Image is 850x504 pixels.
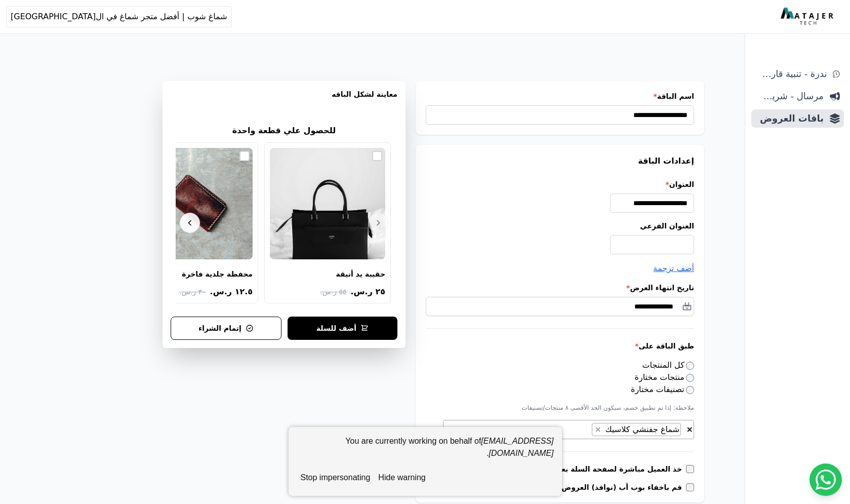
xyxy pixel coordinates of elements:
[11,11,227,23] span: شماغ شوب | أفضل متجر شماغ في ال[GEOGRAPHIC_DATA]
[368,213,388,233] button: Previous
[592,423,681,436] li: شماغ جفنشي كلاسيك
[653,263,694,273] span: أضف ترجمة
[426,404,694,412] p: ملاحظة: إذا تم تطبيق خصم، سيكون الحد الأقصى ٨ منتجات/تصنيفات
[653,262,694,275] button: أضف ترجمة
[320,287,346,297] span: ٥٥ ر.س.
[511,464,686,474] label: خذ العميل مباشرة لصفحة السلة بعد اضافة المنتج
[171,89,397,111] h3: معاينة لشكل الباقه
[426,221,694,231] label: العنوان الفرعي
[642,360,695,370] label: كل المنتجات
[635,372,694,382] label: منتجات مختارة
[594,424,601,434] span: ×
[336,269,385,279] div: حقيبة يد أنيقة
[781,8,836,26] img: MatajerTech Logo
[171,317,281,340] button: إتمام الشراء
[583,424,589,436] textarea: Search
[755,111,824,126] span: باقات العروض
[602,424,680,434] span: شماغ جفنشي كلاسيك
[297,435,554,468] div: You are currently working on behalf of .
[631,384,694,394] label: تصنيفات مختارة
[426,91,694,101] label: اسم الباقة
[686,374,694,382] input: منتجات مختارة
[232,125,336,137] h2: للحصول علي قطعة واحدة
[686,423,694,433] button: قم بإزالة كل العناصر
[455,482,686,492] label: قم باخفاء بوب أب (نوافذ) العروض الخاصة بسلة من صفحة المنتج
[182,269,253,279] div: محفظة جلدية فاخرة
[686,362,694,370] input: كل المنتجات
[374,468,429,488] button: hide warning
[592,423,603,436] button: Remove item
[270,148,385,259] img: حقيبة يد أنيقة
[426,179,694,189] label: العنوان
[297,468,375,488] button: stop impersonating
[6,6,232,27] button: شماغ شوب | أفضل متجر شماغ في ال[GEOGRAPHIC_DATA]
[288,317,397,340] button: أضف للسلة
[686,386,694,394] input: تصنيفات مختارة
[686,424,693,434] span: ×
[755,67,827,81] span: ندرة - تنبية قارب علي النفاذ
[210,286,253,298] span: ١٢.٥ ر.س.
[179,287,206,297] span: ٣٠ ر.س.
[755,89,824,103] span: مرسال - شريط دعاية
[426,283,694,293] label: تاريخ انتهاء العرض
[481,437,553,457] em: [EMAIL_ADDRESS][DOMAIN_NAME]
[350,286,385,298] span: ٢٥ ر.س.
[137,148,253,259] img: محفظة جلدية فاخرة
[180,213,200,233] button: Next
[426,341,694,351] label: طبق الباقة على
[426,155,694,167] h3: إعدادات الباقة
